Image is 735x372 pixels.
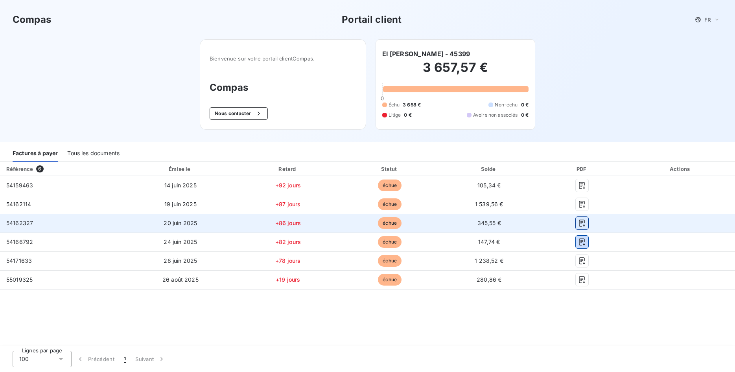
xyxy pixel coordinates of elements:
div: Factures à payer [13,145,58,162]
span: 3 658 € [403,101,421,108]
span: 345,55 € [477,220,501,226]
span: +86 jours [275,220,301,226]
span: 6 [36,165,43,172]
div: Retard [238,165,338,173]
span: 55019325 [6,276,33,283]
h3: Compas [13,13,51,27]
button: Précédent [72,351,119,367]
div: Statut [341,165,438,173]
span: Avoirs non associés [473,112,518,119]
div: Actions [628,165,733,173]
span: 19 juin 2025 [164,201,197,207]
span: 28 juin 2025 [164,257,197,264]
div: Émise le [126,165,235,173]
span: 0 € [404,112,411,119]
button: 1 [119,351,131,367]
h6: EI [PERSON_NAME] - 45399 [382,49,470,59]
span: 1 238,52 € [475,257,503,264]
span: 147,74 € [478,238,500,245]
span: Non-échu [495,101,518,108]
span: échue [378,198,402,210]
span: Bienvenue sur votre portail client Compas . [210,55,356,62]
div: Référence [6,166,33,172]
span: +87 jours [275,201,300,207]
span: +92 jours [275,182,301,189]
span: 54159463 [6,182,33,189]
span: échue [378,274,402,286]
span: +19 jours [276,276,300,283]
h2: 3 657,57 € [382,60,529,83]
span: FR [704,16,711,23]
div: Tous les documents [67,145,120,162]
h3: Compas [210,81,356,95]
span: 0 [381,95,384,101]
span: 100 [19,355,29,363]
span: 0 € [521,101,529,108]
span: échue [378,180,402,191]
span: 280,86 € [477,276,501,283]
h3: Portail client [342,13,402,27]
span: +78 jours [275,257,300,264]
span: 14 juin 2025 [164,182,197,189]
span: 26 août 2025 [162,276,199,283]
span: 0 € [521,112,529,119]
span: échue [378,217,402,229]
span: 1 539,56 € [475,201,503,207]
span: 105,34 € [477,182,501,189]
span: 54162114 [6,201,31,207]
div: Solde [442,165,536,173]
span: Litige [389,112,401,119]
button: Suivant [131,351,170,367]
span: 54171633 [6,257,32,264]
span: 20 juin 2025 [164,220,197,226]
span: 24 juin 2025 [164,238,197,245]
button: Nous contacter [210,107,268,120]
span: +82 jours [275,238,301,245]
span: 1 [124,355,126,363]
span: 54162327 [6,220,33,226]
span: 54166792 [6,238,33,245]
span: échue [378,255,402,267]
span: Échu [389,101,400,108]
span: échue [378,236,402,248]
div: PDF [540,165,624,173]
